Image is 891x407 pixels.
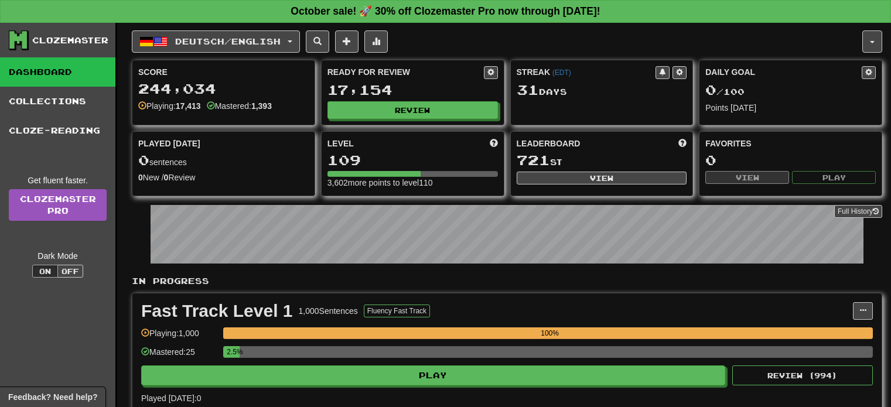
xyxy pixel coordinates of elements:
[138,172,309,183] div: New / Review
[732,365,873,385] button: Review (994)
[9,250,107,262] div: Dark Mode
[490,138,498,149] span: Score more points to level up
[517,153,687,168] div: st
[705,171,789,184] button: View
[517,172,687,184] button: View
[138,152,149,168] span: 0
[327,153,498,167] div: 109
[327,66,484,78] div: Ready for Review
[227,346,239,358] div: 2.5%
[327,83,498,97] div: 17,154
[227,327,873,339] div: 100%
[327,177,498,189] div: 3,602 more points to level 110
[138,138,200,149] span: Played [DATE]
[364,305,430,317] button: Fluency Fast Track
[792,171,876,184] button: Play
[705,87,745,97] span: / 100
[364,30,388,53] button: More stats
[291,5,600,17] strong: October sale! 🚀 30% off Clozemaster Pro now through [DATE]!
[705,66,862,79] div: Daily Goal
[32,265,58,278] button: On
[141,346,217,365] div: Mastered: 25
[141,394,201,403] span: Played [DATE]: 0
[138,173,143,182] strong: 0
[175,36,281,46] span: Deutsch / English
[132,30,300,53] button: Deutsch/English
[705,81,716,98] span: 0
[335,30,359,53] button: Add sentence to collection
[138,153,309,168] div: sentences
[327,101,498,119] button: Review
[705,153,876,167] div: 0
[32,35,108,46] div: Clozemaster
[138,81,309,96] div: 244,034
[517,138,581,149] span: Leaderboard
[327,138,354,149] span: Level
[141,365,725,385] button: Play
[141,302,293,320] div: Fast Track Level 1
[8,391,97,403] span: Open feedback widget
[705,102,876,114] div: Points [DATE]
[306,30,329,53] button: Search sentences
[517,66,656,78] div: Streak
[678,138,687,149] span: This week in points, UTC
[9,189,107,221] a: ClozemasterPro
[57,265,83,278] button: Off
[138,100,201,112] div: Playing:
[251,101,272,111] strong: 1,393
[207,100,272,112] div: Mastered:
[132,275,882,287] p: In Progress
[164,173,169,182] strong: 0
[834,205,882,218] button: Full History
[705,138,876,149] div: Favorites
[517,81,539,98] span: 31
[141,327,217,347] div: Playing: 1,000
[138,66,309,78] div: Score
[176,101,201,111] strong: 17,413
[9,175,107,186] div: Get fluent faster.
[517,152,550,168] span: 721
[299,305,358,317] div: 1,000 Sentences
[552,69,571,77] a: (EDT)
[517,83,687,98] div: Day s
